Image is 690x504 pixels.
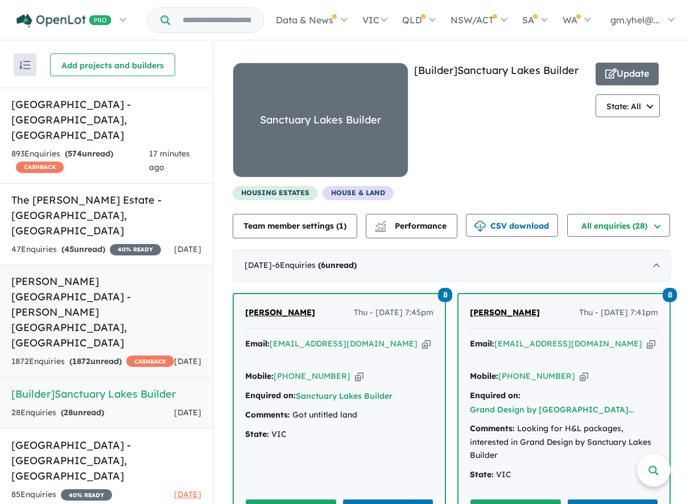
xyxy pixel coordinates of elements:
strong: Comments: [470,423,515,433]
div: Got untitled land [245,408,433,422]
span: 8 [438,288,452,302]
a: [PERSON_NAME] [470,306,540,320]
a: [PHONE_NUMBER] [498,371,575,381]
span: 28 [64,407,73,418]
strong: State: [245,429,269,439]
strong: Mobile: [470,371,498,381]
button: Performance [366,214,457,238]
div: VIC [245,428,433,441]
strong: Email: [245,338,270,349]
button: Team member settings (1) [233,214,357,238]
button: Sanctuary Lakes Builder [296,390,392,402]
div: VIC [470,468,658,482]
a: [PHONE_NUMBER] [274,371,350,381]
strong: State: [470,469,494,480]
span: 8 [663,288,677,302]
span: Thu - [DATE] 7:45pm [354,306,433,320]
a: [EMAIL_ADDRESS][DOMAIN_NAME] [270,338,418,349]
span: 45 [64,244,74,254]
h5: The [PERSON_NAME] Estate - [GEOGRAPHIC_DATA] , [GEOGRAPHIC_DATA] [11,192,201,238]
span: Thu - [DATE] 7:41pm [579,306,658,320]
span: 1 [339,221,344,231]
input: Try estate name, suburb, builder or developer [172,8,261,32]
span: CASHBACK [126,356,174,367]
span: 17 minutes ago [149,148,190,172]
div: Looking for H&L packages, interested in Grand Design by Sanctuary Lakes Builder [470,422,658,462]
span: [DATE] [174,407,201,418]
a: Sanctuary Lakes Builder [233,63,408,186]
span: - 6 Enquir ies [272,260,357,270]
h5: [GEOGRAPHIC_DATA] - [GEOGRAPHIC_DATA] , [GEOGRAPHIC_DATA] [11,437,201,484]
a: [Builder]Sanctuary Lakes Builder [414,64,579,77]
span: 40 % READY [110,244,161,255]
a: [EMAIL_ADDRESS][DOMAIN_NAME] [494,338,642,349]
strong: Enquired on: [245,390,296,400]
span: 574 [68,148,82,159]
h5: [PERSON_NAME][GEOGRAPHIC_DATA] - [PERSON_NAME][GEOGRAPHIC_DATA] , [GEOGRAPHIC_DATA] [11,274,201,350]
button: Update [596,63,659,85]
h5: [GEOGRAPHIC_DATA] - [GEOGRAPHIC_DATA] , [GEOGRAPHIC_DATA] [11,97,201,143]
strong: Comments: [245,410,290,420]
h5: [Builder] Sanctuary Lakes Builder [11,386,201,402]
img: sort.svg [19,61,31,69]
span: [DATE] [174,244,201,254]
span: House & Land [323,186,394,200]
strong: ( unread) [318,260,357,270]
a: [PERSON_NAME] [245,306,315,320]
span: [DATE] [174,356,201,366]
span: housing estates [233,186,318,200]
a: Sanctuary Lakes Builder [296,391,392,401]
button: Add projects and builders [50,53,175,76]
div: Sanctuary Lakes Builder [260,111,381,129]
button: CSV download [466,214,558,237]
button: State: All [596,94,660,117]
img: download icon [474,221,486,232]
button: Copy [580,370,588,382]
a: 8 [663,287,677,302]
div: [DATE] [233,250,671,282]
div: 85 Enquir ies [11,488,112,502]
span: CASHBACK [16,162,64,173]
a: 8 [438,287,452,302]
strong: ( unread) [61,407,104,418]
strong: Email: [470,338,494,349]
button: Copy [355,370,363,382]
strong: ( unread) [65,148,113,159]
span: gm.yhel@... [610,14,660,26]
strong: Enquired on: [470,390,520,400]
div: 47 Enquir ies [11,243,161,257]
span: 1872 [72,356,90,366]
strong: Mobile: [245,371,274,381]
span: [PERSON_NAME] [470,307,540,317]
button: Copy [647,338,655,350]
strong: ( unread) [69,356,122,366]
span: 40 % READY [61,489,112,501]
button: Grand Design by [GEOGRAPHIC_DATA]... [470,404,634,416]
img: line-chart.svg [375,221,386,227]
div: 1872 Enquir ies [11,355,174,369]
strong: ( unread) [61,244,105,254]
img: bar-chart.svg [375,224,386,232]
div: 28 Enquir ies [11,406,104,420]
span: Performance [377,221,447,231]
span: [DATE] [174,489,201,499]
button: Copy [422,338,431,350]
a: Grand Design by [GEOGRAPHIC_DATA]... [470,404,634,415]
span: [PERSON_NAME] [245,307,315,317]
div: 893 Enquir ies [11,147,149,175]
button: All enquiries (28) [567,214,670,237]
span: 6 [321,260,325,270]
img: Openlot PRO Logo White [16,14,111,28]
